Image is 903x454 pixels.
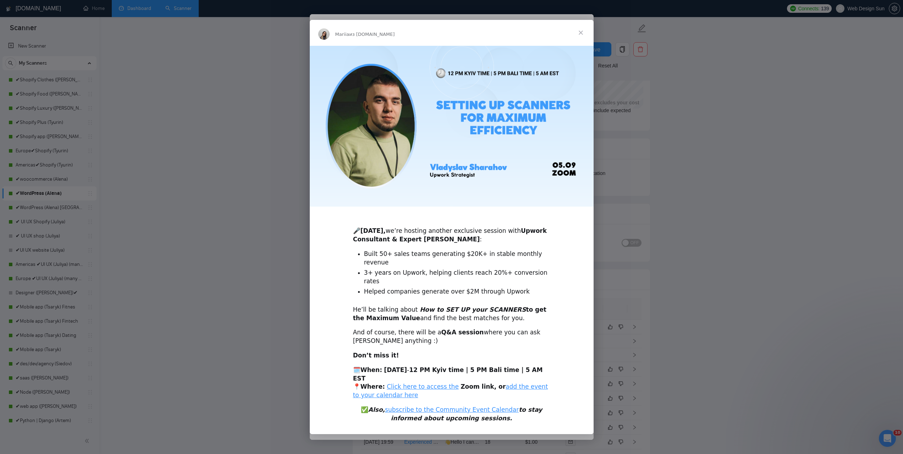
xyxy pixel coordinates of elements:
[335,32,349,37] span: Mariia
[5,3,18,16] button: go back
[11,157,111,213] div: Привіт, ще поки ні - в Слак-каналі наш ком'юніті менеджер зробить анонс про це, але в цілому, йог...
[371,254,376,261] code: :
[364,278,550,287] li: acquired assets,
[364,299,550,307] li: and affiliates.
[11,63,111,112] div: Також замітив, що Ви є в каналі events в ком’юніті, там можете переглянути, оскільки туди також б...
[353,236,550,262] div: [PERSON_NAME] is currently the where
[420,306,526,313] i: How to SET UP your SCANNERS
[353,352,399,359] b: Don’t miss it!
[353,306,546,322] b: to get the Maximum Value
[466,222,513,229] code: [PERSON_NAME]
[353,383,548,399] a: add the event to your calendar here
[353,306,550,323] div: He’ll be talking about and find the best matches for you.
[34,4,49,9] h1: Dima
[6,131,136,153] div: artemrasenko@webdesignsun.com говорит…
[353,246,546,262] code: he leads 8 figure growth across 4 teams
[6,59,136,122] div: Nazar говорит…
[349,32,395,37] span: из [DOMAIN_NAME]
[353,227,547,243] b: Upwork Consultant & Expert [PERSON_NAME]
[353,328,550,345] div: And of course, there will be a where you can ask [PERSON_NAME] anything :)
[368,406,542,422] i: Also, to stay informed about upcoming sessions.
[360,372,389,379] b: Agenda:
[353,366,550,400] div: 🗓️ - 📍
[111,3,125,16] button: Главная
[34,9,95,16] p: Был в сети 30 мин назад
[384,366,407,373] b: [DATE]
[407,326,433,333] b: 5 EXITS
[353,334,543,350] b: software, ecommerce, agency, lead generation, and community.
[364,289,550,297] li: media acquisitions,
[6,153,116,217] div: Привіт, ще поки ні - в Слак-каналі наш ком'юніті менеджер зробить анонс про це, але в цілому, йог...
[11,233,17,238] button: Средство выбора эмодзи
[568,14,594,40] span: Закрыть
[122,230,133,241] button: Отправить сообщение…
[20,4,32,15] img: Profile image for Dima
[125,3,137,16] div: Закрыть
[11,185,67,191] a: [URL][DOMAIN_NAME]
[360,366,382,373] b: When:
[353,219,550,244] div: 🎤 we’re hosting another exclusive session with :
[364,250,550,267] li: Built 50+ sales teams generating $20K+ in stable monthly revenue
[461,383,506,390] b: Zoom link, or
[385,406,519,413] a: subscribe to the Community Event Calendar
[387,383,459,390] a: Click here to access the
[6,122,136,131] div: 9 сентября
[364,288,550,296] li: Helped companies generate over $2M through Upwork
[45,233,51,238] button: Start recording
[353,357,382,364] b: 🎤 Topic:
[441,329,484,336] b: Q&A session
[353,406,550,423] div: ✅
[6,153,136,233] div: Dima говорит…
[6,8,116,58] div: Привіт!Вибачте, переглянули, ще поки немає(Але як тільки буде, відразу Вам скинемо сюди🙏
[353,371,550,414] div: 🔔 - what I’m seeing right now across the marketing industry at large, and how it’s effecting all ...
[318,23,330,34] img: Profile image for Mariia
[364,268,550,277] li: organic search,
[6,59,116,116] div: Також замітив, що Ви є в каналі events в ком’юніті, там можете переглянути, оскільки туди також б...
[353,366,543,382] b: 12 PM Kyiv time | 5 PM Bali time | 5 AM EST
[335,26,349,31] span: Mariia
[349,26,395,31] span: из [DOMAIN_NAME]
[360,227,386,234] b: [DATE],
[360,383,385,390] b: Where:
[6,218,136,230] textarea: Ваше сообщение...
[83,131,136,147] div: привіт, є запис?
[6,8,136,59] div: Nazar говорит…
[353,357,550,365] div: Staying relevant in the age of AI
[34,233,39,238] button: Добавить вложение
[323,425,364,434] span: Написать ответ
[353,213,550,230] div: [DATE] we’re having a special guest -
[353,317,550,351] div: Prior to joining Semrush in [DATE] [PERSON_NAME] was a serial entrepreneur with , selling compani...
[11,12,111,54] div: Привіт! Вибачте, переглянули, ще поки немає( Але як тільки буде, відразу Вам скинемо сюди🙏
[318,28,330,40] img: Profile image for Mariia
[89,136,131,143] div: привіт, є запис?
[22,233,28,238] button: Средство выбора GIF-файла
[568,20,594,45] span: Закрыть
[310,420,594,440] div: Открыть разговор и ответить
[466,221,513,229] a: [PERSON_NAME]
[353,237,523,253] code: VP of Owned Media at Semrush ($SEMR)
[364,269,550,286] li: 3+ years on Upwork, helping clients reach 20%+ conversion rates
